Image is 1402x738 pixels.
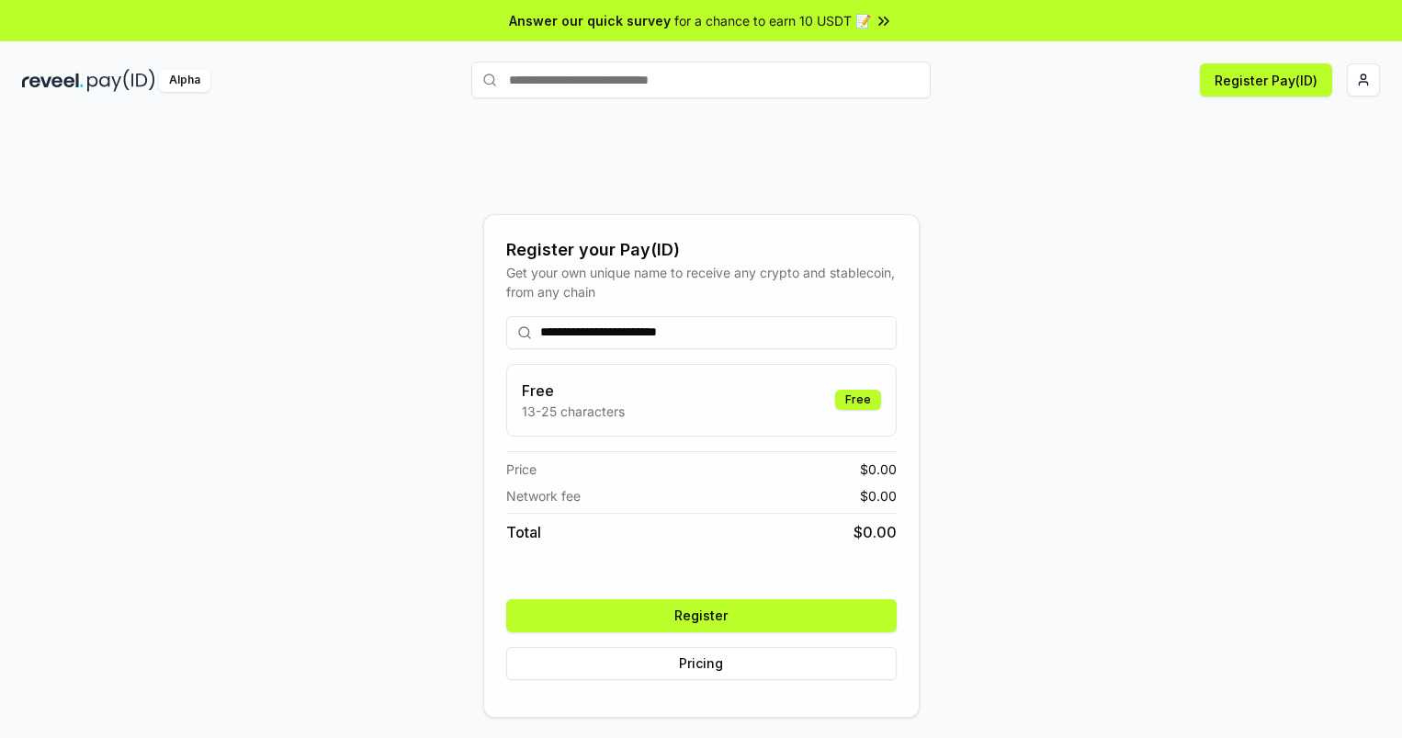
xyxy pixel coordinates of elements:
[522,380,625,402] h3: Free
[835,390,881,410] div: Free
[506,599,897,632] button: Register
[506,460,537,479] span: Price
[860,460,897,479] span: $ 0.00
[506,521,541,543] span: Total
[506,486,581,505] span: Network fee
[159,69,210,92] div: Alpha
[854,521,897,543] span: $ 0.00
[1200,63,1332,97] button: Register Pay(ID)
[860,486,897,505] span: $ 0.00
[522,402,625,421] p: 13-25 characters
[509,11,671,30] span: Answer our quick survey
[506,263,897,301] div: Get your own unique name to receive any crypto and stablecoin, from any chain
[506,647,897,680] button: Pricing
[87,69,155,92] img: pay_id
[674,11,871,30] span: for a chance to earn 10 USDT 📝
[506,237,897,263] div: Register your Pay(ID)
[22,69,84,92] img: reveel_dark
